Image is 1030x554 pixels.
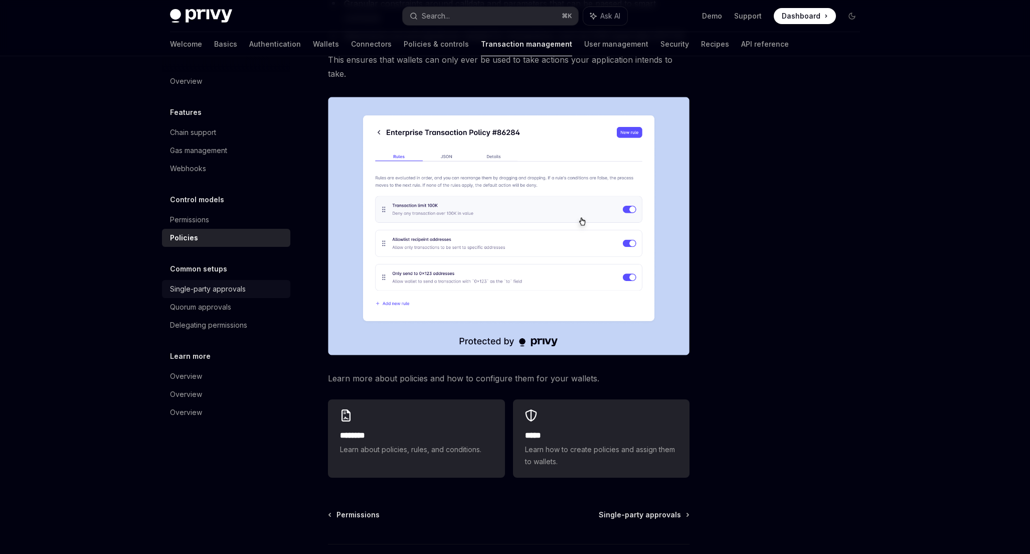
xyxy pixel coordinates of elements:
a: Recipes [701,32,729,56]
div: Overview [170,370,202,382]
button: Toggle dark mode [844,8,860,24]
h5: Common setups [170,263,227,275]
div: Overview [170,75,202,87]
div: Overview [170,388,202,400]
span: Learn about policies, rules, and conditions. [340,444,492,456]
a: Security [660,32,689,56]
div: Chain support [170,126,216,138]
a: **** ***Learn about policies, rules, and conditions. [328,399,504,478]
a: Authentication [249,32,301,56]
a: User management [584,32,648,56]
a: Transaction management [481,32,572,56]
a: Gas management [162,142,290,160]
img: Managing policies in the Privy Dashboard [328,97,690,355]
a: Chain support [162,123,290,142]
button: Ask AI [583,7,627,25]
a: Support [734,11,762,21]
a: Overview [162,72,290,90]
span: Dashboard [782,11,820,21]
a: Single-party approvals [599,510,689,520]
span: Ask AI [600,11,620,21]
div: Permissions [170,214,209,226]
a: Connectors [351,32,392,56]
a: Overview [162,385,290,403]
span: Single-party approvals [599,510,681,520]
div: Gas management [170,145,227,157]
a: Demo [702,11,722,21]
div: Policies [170,232,198,244]
span: Permissions [336,510,380,520]
span: This ensures that wallets can only ever be used to take actions your application intends to take. [328,53,690,81]
a: Policies & controls [404,32,469,56]
div: Single-party approvals [170,283,246,295]
div: Overview [170,406,202,419]
a: Permissions [329,510,380,520]
h5: Learn more [170,350,211,362]
a: Overview [162,403,290,422]
a: Basics [214,32,237,56]
span: Learn how to create policies and assign them to wallets. [525,444,677,468]
a: Quorum approvals [162,298,290,316]
div: Delegating permissions [170,319,247,331]
a: Wallets [313,32,339,56]
h5: Features [170,106,202,118]
button: Search...⌘K [403,7,578,25]
a: Dashboard [774,8,836,24]
a: Webhooks [162,160,290,178]
a: Welcome [170,32,202,56]
h5: Control models [170,194,224,206]
a: Permissions [162,211,290,229]
a: API reference [741,32,789,56]
span: Learn more about policies and how to configure them for your wallets. [328,371,690,385]
div: Quorum approvals [170,301,231,313]
a: Overview [162,367,290,385]
a: *****Learn how to create policies and assign them to wallets. [513,399,690,478]
div: Search... [422,10,450,22]
a: Policies [162,229,290,247]
div: Webhooks [170,163,206,175]
span: ⌘ K [562,12,572,20]
a: Single-party approvals [162,280,290,298]
img: dark logo [170,9,232,23]
a: Delegating permissions [162,316,290,334]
